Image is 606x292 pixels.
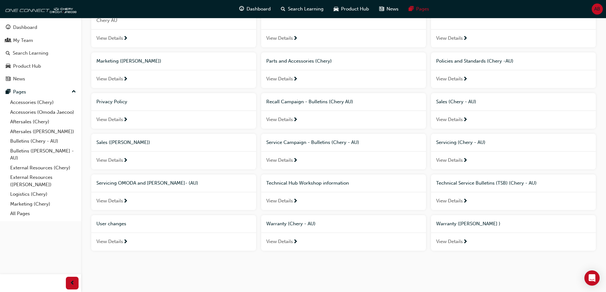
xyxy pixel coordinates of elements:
a: news-iconNews [374,3,404,16]
span: next-icon [463,77,468,82]
span: News [387,5,399,13]
a: Policies and Standards (Chery -AU)View Details [431,52,596,88]
a: External Resources ([PERSON_NAME]) [8,173,79,189]
span: next-icon [123,117,128,123]
button: Pages [3,86,79,98]
a: Bulletins (Chery - AU) [8,136,79,146]
span: View Details [436,35,463,42]
span: View Details [96,197,123,205]
span: next-icon [293,199,298,204]
a: Privacy PolicyView Details [91,93,256,129]
span: next-icon [463,36,468,42]
span: search-icon [281,5,285,13]
span: pages-icon [6,89,10,95]
a: Accessories (Omoda Jaecoo) [8,107,79,117]
span: next-icon [293,117,298,123]
span: Servicing (Chery - AU) [436,139,485,145]
div: News [13,75,25,83]
span: Parts and Accessories (Chery) [266,58,332,64]
span: Sales ([PERSON_NAME]) [96,139,150,145]
a: All Pages [8,209,79,219]
span: View Details [266,35,293,42]
button: AB [592,3,603,15]
span: news-icon [6,76,10,82]
span: next-icon [463,117,468,123]
a: My Team [3,35,79,46]
span: next-icon [123,158,128,164]
a: Servicing OMODA and [PERSON_NAME]- (AU)View Details [91,174,256,210]
span: next-icon [123,77,128,82]
a: Logistics (Chery)View Details [261,5,426,48]
a: pages-iconPages [404,3,434,16]
span: next-icon [293,77,298,82]
div: Search Learning [13,50,48,57]
span: View Details [436,75,463,83]
span: Warranty ([PERSON_NAME] ) [436,221,500,227]
span: pages-icon [409,5,414,13]
a: News [3,73,79,85]
span: View Details [436,238,463,245]
span: car-icon [334,5,338,13]
span: AB [594,5,600,13]
a: car-iconProduct Hub [329,3,374,16]
span: next-icon [293,239,298,245]
a: Servicing (Chery - AU)View Details [431,134,596,169]
span: next-icon [123,199,128,204]
span: View Details [436,197,463,205]
span: Technical Service Bulletins (TSB) (Chery - AU) [436,180,537,186]
span: View Details [96,75,123,83]
a: Sales (Chery - AU)View Details [431,93,596,129]
span: search-icon [6,51,10,56]
a: User changesView Details [91,215,256,251]
a: Technical Service Bulletins (TSB) (Chery - AU)View Details [431,174,596,210]
a: External Resources (Chery) [8,163,79,173]
a: guage-iconDashboard [234,3,276,16]
a: Dashboard [3,22,79,33]
a: Search Learning [3,47,79,59]
a: Sales ([PERSON_NAME])View Details [91,134,256,169]
div: Open Intercom Messenger [584,270,600,286]
a: Aftersales ([PERSON_NAME]) [8,127,79,137]
div: Product Hub [13,63,41,70]
span: guage-icon [239,5,244,13]
a: Fluid SpecificationsChery AUView Details [91,5,256,48]
a: Marketing (Chery)View Details [431,5,596,48]
span: Service Campaign - Bulletins (Chery - AU) [266,139,359,145]
span: View Details [266,238,293,245]
a: Accessories (Chery) [8,98,79,107]
a: Warranty (Chery - AU)View Details [261,215,426,251]
span: news-icon [379,5,384,13]
span: View Details [96,238,123,245]
span: next-icon [463,199,468,204]
span: next-icon [293,158,298,164]
span: View Details [266,197,293,205]
span: next-icon [123,36,128,42]
span: next-icon [463,158,468,164]
a: Bulletins ([PERSON_NAME] - AU) [8,146,79,163]
a: Technical Hub Workshop informationView Details [261,174,426,210]
span: Marketing ([PERSON_NAME]) [96,58,161,64]
div: Dashboard [13,24,37,31]
span: next-icon [463,239,468,245]
button: DashboardMy TeamSearch LearningProduct HubNews [3,20,79,86]
span: up-icon [72,88,76,96]
span: View Details [266,116,293,123]
span: Dashboard [247,5,271,13]
span: Chery AU [96,17,251,24]
a: Aftersales (Chery) [8,117,79,127]
span: next-icon [293,36,298,42]
span: car-icon [6,64,10,69]
span: View Details [96,35,123,42]
img: oneconnect [3,3,76,15]
span: Search Learning [288,5,324,13]
span: Sales (Chery - AU) [436,99,476,105]
a: Service Campaign - Bulletins (Chery - AU)View Details [261,134,426,169]
span: Servicing OMODA and [PERSON_NAME]- (AU) [96,180,198,186]
span: View Details [96,157,123,164]
span: people-icon [6,38,10,44]
span: View Details [266,157,293,164]
span: View Details [436,116,463,123]
a: Parts and Accessories (Chery)View Details [261,52,426,88]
